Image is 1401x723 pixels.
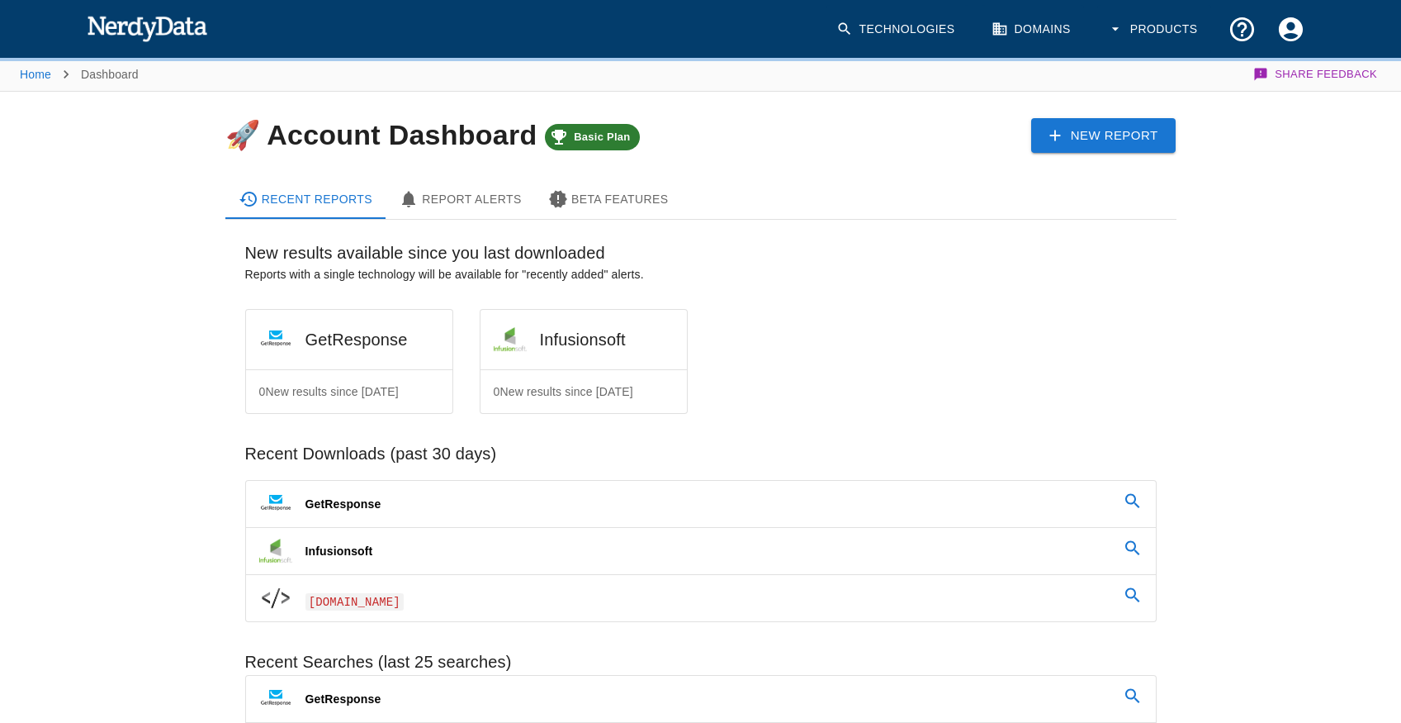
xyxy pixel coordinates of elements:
div: Beta Features [548,189,669,209]
button: Support and Documentation [1218,5,1266,54]
a: Basic Plan [545,119,640,150]
a: Infusionsoft [246,528,1156,574]
div: Recent Reports [239,189,373,209]
h6: GetResponse [305,326,408,353]
button: Account Settings [1266,5,1315,54]
button: Share Feedback [1251,58,1381,91]
h6: Infusionsoft [540,326,626,353]
h6: New results available since you last downloaded [245,240,1157,266]
p: 0 New results since [DATE] [494,383,633,400]
iframe: Drift Widget Chat Window [1061,118,1391,616]
p: Infusionsoft [305,543,373,559]
a: New Report [1031,118,1176,153]
a: GetResponse [246,676,1156,722]
img: NerdyData.com [87,12,208,45]
a: Technologies [826,5,968,54]
a: Domains [982,5,1084,54]
span: Basic Plan [564,131,640,144]
p: Dashboard [81,66,139,83]
span: [DOMAIN_NAME] [305,593,405,611]
p: GetResponse [305,691,381,707]
h4: 🚀 Account Dashboard [225,119,641,150]
p: 0 New results since [DATE] [259,383,399,400]
nav: breadcrumb [20,58,139,91]
h6: Recent Downloads (past 30 days) [245,440,1157,467]
div: Report Alerts [399,189,522,209]
a: Infusionsoft0New results since [DATE] [480,309,688,414]
button: Products [1097,5,1211,54]
iframe: Drift Widget Chat Controller [1318,606,1381,668]
h6: Recent Searches (last 25 searches) [245,649,1157,675]
a: Home [20,68,51,81]
p: GetResponse [305,496,381,512]
a: GetResponse0New results since [DATE] [245,309,453,414]
a: [DOMAIN_NAME] [246,575,1156,621]
a: GetResponse [246,481,1156,527]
